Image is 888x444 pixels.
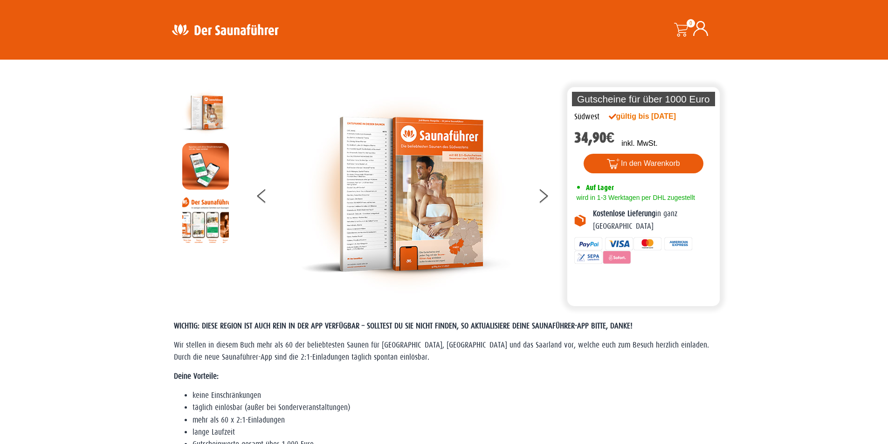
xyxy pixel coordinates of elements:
li: lange Laufzeit [193,426,715,438]
li: mehr als 60 x 2:1-Einladungen [193,414,715,426]
p: Gutscheine für über 1000 Euro [572,92,716,106]
span: € [606,129,615,146]
img: der-saunafuehrer-2025-suedwest [301,89,510,299]
span: wird in 1-3 Werktagen per DHL zugestellt [574,194,695,201]
b: Kostenlose Lieferung [593,209,655,218]
img: Anleitung7tn [182,197,229,243]
button: In den Warenkorb [584,154,703,173]
li: keine Einschränkungen [193,389,715,402]
bdi: 34,90 [574,129,615,146]
img: MOCKUP-iPhone_regional [182,143,229,190]
span: Wir stellen in diesem Buch mehr als 60 der beliebtesten Saunen für [GEOGRAPHIC_DATA], [GEOGRAPHIC... [174,341,709,362]
li: täglich einlösbar (außer bei Sonderveranstaltungen) [193,402,715,414]
span: 0 [687,19,695,27]
div: Südwest [574,111,599,123]
span: WICHTIG: DIESE REGION IST AUCH REIN IN DER APP VERFÜGBAR – SOLLTEST DU SIE NICHT FINDEN, SO AKTUA... [174,321,633,330]
p: inkl. MwSt. [621,138,657,149]
strong: Deine Vorteile: [174,372,219,381]
div: gültig bis [DATE] [609,111,696,122]
p: in ganz [GEOGRAPHIC_DATA] [593,208,713,232]
span: Auf Lager [586,183,614,192]
img: der-saunafuehrer-2025-suedwest [182,89,229,136]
